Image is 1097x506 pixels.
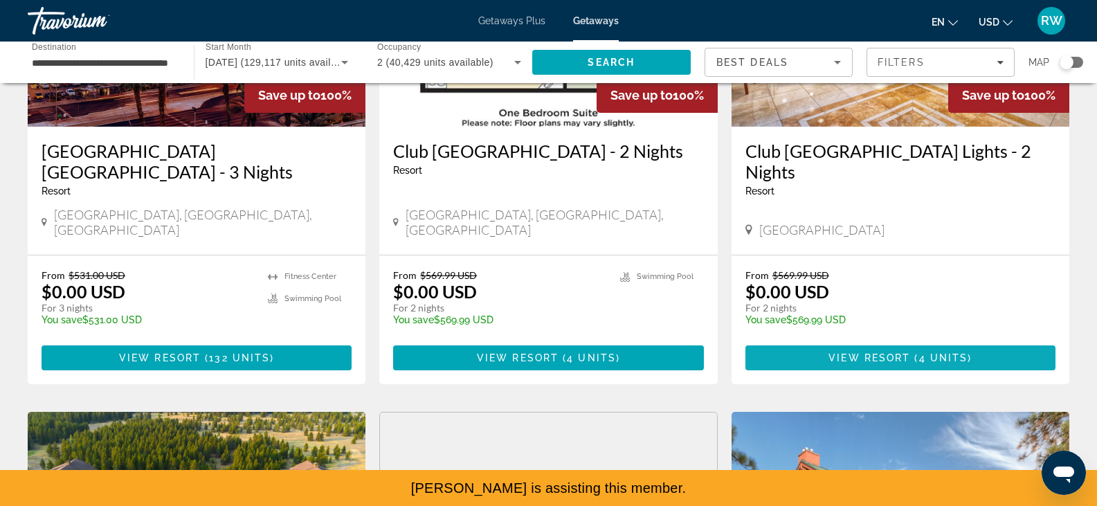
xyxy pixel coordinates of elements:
[1041,14,1062,28] span: RW
[393,314,606,325] p: $569.99 USD
[910,352,972,363] span: ( )
[42,302,254,314] p: For 3 nights
[42,141,352,182] a: [GEOGRAPHIC_DATA] [GEOGRAPHIC_DATA] - 3 Nights
[54,207,352,237] span: [GEOGRAPHIC_DATA], [GEOGRAPHIC_DATA], [GEOGRAPHIC_DATA]
[759,222,885,237] span: [GEOGRAPHIC_DATA]
[745,314,1042,325] p: $569.99 USD
[42,186,71,197] span: Resort
[201,352,274,363] span: ( )
[745,269,769,281] span: From
[206,43,251,52] span: Start Month
[32,42,76,51] span: Destination
[377,43,421,52] span: Occupancy
[377,57,493,68] span: 2 (40,429 units available)
[948,78,1069,113] div: 100%
[919,352,968,363] span: 4 units
[42,314,82,325] span: You save
[284,294,341,303] span: Swimming Pool
[962,88,1024,102] span: Save up to
[979,17,999,28] span: USD
[745,281,829,302] p: $0.00 USD
[745,314,786,325] span: You save
[932,17,945,28] span: en
[42,269,65,281] span: From
[420,269,477,281] span: $569.99 USD
[979,12,1013,32] button: Change currency
[745,345,1055,370] button: View Resort(4 units)
[1033,6,1069,35] button: User Menu
[393,165,422,176] span: Resort
[206,57,354,68] span: [DATE] (129,117 units available)
[42,281,125,302] p: $0.00 USD
[393,314,434,325] span: You save
[716,57,788,68] span: Best Deals
[42,314,254,325] p: $531.00 USD
[828,352,910,363] span: View Resort
[32,55,176,71] input: Select destination
[567,352,616,363] span: 4 units
[393,345,703,370] button: View Resort(4 units)
[244,78,365,113] div: 100%
[597,78,718,113] div: 100%
[119,352,201,363] span: View Resort
[610,88,673,102] span: Save up to
[28,3,166,39] a: Travorium
[637,272,693,281] span: Swimming Pool
[745,302,1042,314] p: For 2 nights
[69,269,125,281] span: $531.00 USD
[477,352,559,363] span: View Resort
[532,50,691,75] button: Search
[745,186,774,197] span: Resort
[393,281,477,302] p: $0.00 USD
[588,57,635,68] span: Search
[284,272,336,281] span: Fitness Center
[559,352,620,363] span: ( )
[393,269,417,281] span: From
[411,480,687,496] span: [PERSON_NAME] is assisting this member.
[573,15,619,26] a: Getaways
[772,269,829,281] span: $569.99 USD
[716,54,841,71] mat-select: Sort by
[258,88,320,102] span: Save up to
[209,352,270,363] span: 132 units
[1042,451,1086,495] iframe: Button to launch messaging window
[745,141,1055,182] a: Club [GEOGRAPHIC_DATA] Lights - 2 Nights
[932,12,958,32] button: Change language
[393,141,703,161] a: Club [GEOGRAPHIC_DATA] - 2 Nights
[878,57,925,68] span: Filters
[393,302,606,314] p: For 2 nights
[1028,53,1049,72] span: Map
[42,345,352,370] button: View Resort(132 units)
[478,15,545,26] a: Getaways Plus
[406,207,704,237] span: [GEOGRAPHIC_DATA], [GEOGRAPHIC_DATA], [GEOGRAPHIC_DATA]
[867,48,1015,77] button: Filters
